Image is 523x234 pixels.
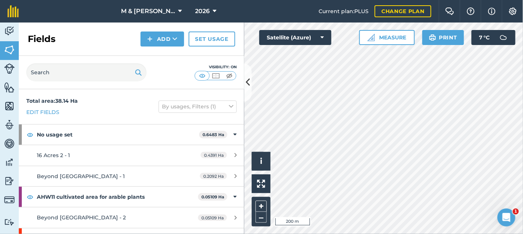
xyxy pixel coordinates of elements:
[4,100,15,112] img: svg+xml;base64,PHN2ZyB4bWxucz0iaHR0cDovL3d3dy53My5vcmcvMjAwMC9zdmciIHdpZHRoPSI1NiIgaGVpZ2h0PSI2MC...
[147,34,153,43] img: svg+xml;base64,PHN2ZyB4bWxucz0iaHR0cDovL3d3dy53My5vcmcvMjAwMC9zdmciIHdpZHRoPSIxNCIgaGVpZ2h0PSIyNC...
[27,130,33,139] img: svg+xml;base64,PHN2ZyB4bWxucz0iaHR0cDovL3d3dy53My5vcmcvMjAwMC9zdmciIHdpZHRoPSIxOCIgaGVpZ2h0PSIyNC...
[37,214,126,221] span: Beyond [GEOGRAPHIC_DATA] - 2
[189,31,235,46] a: Set usage
[19,207,244,228] a: Beyond [GEOGRAPHIC_DATA] - 20.05109 Ha
[4,119,15,130] img: svg+xml;base64,PD94bWwgdmVyc2lvbj0iMS4wIiBlbmNvZGluZz0idXRmLTgiPz4KPCEtLSBHZW5lcmF0b3I6IEFkb2JlIE...
[359,30,415,45] button: Measure
[4,138,15,149] img: svg+xml;base64,PD94bWwgdmVyc2lvbj0iMS4wIiBlbmNvZGluZz0idXRmLTgiPz4KPCEtLSBHZW5lcmF0b3I6IEFkb2JlIE...
[319,7,369,15] span: Current plan : PLUS
[4,82,15,93] img: svg+xml;base64,PHN2ZyB4bWxucz0iaHR0cDovL3d3dy53My5vcmcvMjAwMC9zdmciIHdpZHRoPSI1NiIgaGVpZ2h0PSI2MC...
[4,25,15,37] img: svg+xml;base64,PD94bWwgdmVyc2lvbj0iMS4wIiBlbmNvZGluZz0idXRmLTgiPz4KPCEtLSBHZW5lcmF0b3I6IEFkb2JlIE...
[28,33,56,45] h2: Fields
[121,7,175,16] span: M & [PERSON_NAME]
[8,5,19,17] img: fieldmargin Logo
[37,124,199,145] strong: No usage set
[252,152,271,171] button: i
[195,7,210,16] span: 2026
[513,208,519,214] span: 1
[27,192,33,201] img: svg+xml;base64,PHN2ZyB4bWxucz0iaHR0cDovL3d3dy53My5vcmcvMjAwMC9zdmciIHdpZHRoPSIxOCIgaGVpZ2h0PSIyNC...
[4,157,15,168] img: svg+xml;base64,PD94bWwgdmVyc2lvbj0iMS4wIiBlbmNvZGluZz0idXRmLTgiPz4KPCEtLSBHZW5lcmF0b3I6IEFkb2JlIE...
[255,201,267,212] button: +
[429,33,436,42] img: svg+xml;base64,PHN2ZyB4bWxucz0iaHR0cDovL3d3dy53My5vcmcvMjAwMC9zdmciIHdpZHRoPSIxOSIgaGVpZ2h0PSIyNC...
[4,175,15,187] img: svg+xml;base64,PD94bWwgdmVyc2lvbj0iMS4wIiBlbmNvZGluZz0idXRmLTgiPz4KPCEtLSBHZW5lcmF0b3I6IEFkb2JlIE...
[37,187,198,207] strong: AHW11 cultivated area for arable plants
[367,34,375,41] img: Ruler icon
[466,7,475,15] img: A question mark icon
[201,152,227,158] span: 0.4391 Ha
[422,30,464,45] button: Print
[445,7,454,15] img: Two speech bubbles overlapping with the left bubble in the forefront
[198,72,207,79] img: svg+xml;base64,PHN2ZyB4bWxucz0iaHR0cDovL3d3dy53My5vcmcvMjAwMC9zdmciIHdpZHRoPSI1MCIgaGVpZ2h0PSI0MC...
[472,30,515,45] button: 7 °C
[479,30,490,45] span: 7 ° C
[375,5,431,17] a: Change plan
[260,156,262,166] span: i
[508,7,517,15] img: A cog icon
[211,72,221,79] img: svg+xml;base64,PHN2ZyB4bWxucz0iaHR0cDovL3d3dy53My5vcmcvMjAwMC9zdmciIHdpZHRoPSI1MCIgaGVpZ2h0PSI0MC...
[135,68,142,77] img: svg+xml;base64,PHN2ZyB4bWxucz0iaHR0cDovL3d3dy53My5vcmcvMjAwMC9zdmciIHdpZHRoPSIxOSIgaGVpZ2h0PSIyNC...
[4,195,15,205] img: svg+xml;base64,PD94bWwgdmVyc2lvbj0iMS4wIiBlbmNvZGluZz0idXRmLTgiPz4KPCEtLSBHZW5lcmF0b3I6IEFkb2JlIE...
[19,166,244,186] a: Beyond [GEOGRAPHIC_DATA] - 10.2092 Ha
[141,31,184,46] button: Add
[37,173,125,180] span: Beyond [GEOGRAPHIC_DATA] - 1
[259,30,331,45] button: Satellite (Azure)
[195,64,237,70] div: Visibility: On
[255,212,267,223] button: –
[4,219,15,226] img: svg+xml;base64,PD94bWwgdmVyc2lvbj0iMS4wIiBlbmNvZGluZz0idXRmLTgiPz4KPCEtLSBHZW5lcmF0b3I6IEFkb2JlIE...
[497,208,515,226] iframe: Intercom live chat
[257,180,265,188] img: Four arrows, one pointing top left, one top right, one bottom right and the last bottom left
[26,63,147,81] input: Search
[225,72,234,79] img: svg+xml;base64,PHN2ZyB4bWxucz0iaHR0cDovL3d3dy53My5vcmcvMjAwMC9zdmciIHdpZHRoPSI1MCIgaGVpZ2h0PSI0MC...
[19,145,244,165] a: 16 Acres 2 - 10.4391 Ha
[203,132,224,137] strong: 0.6483 Ha
[159,100,237,112] button: By usages, Filters (1)
[201,194,224,199] strong: 0.05109 Ha
[496,30,511,45] img: svg+xml;base64,PD94bWwgdmVyc2lvbj0iMS4wIiBlbmNvZGluZz0idXRmLTgiPz4KPCEtLSBHZW5lcmF0b3I6IEFkb2JlIE...
[19,124,244,145] div: No usage set0.6483 Ha
[37,152,70,159] span: 16 Acres 2 - 1
[4,44,15,55] img: svg+xml;base64,PHN2ZyB4bWxucz0iaHR0cDovL3d3dy53My5vcmcvMjAwMC9zdmciIHdpZHRoPSI1NiIgaGVpZ2h0PSI2MC...
[198,214,227,221] span: 0.05109 Ha
[26,97,78,104] strong: Total area : 38.14 Ha
[19,187,244,207] div: AHW11 cultivated area for arable plants0.05109 Ha
[4,63,15,74] img: svg+xml;base64,PD94bWwgdmVyc2lvbj0iMS4wIiBlbmNvZGluZz0idXRmLTgiPz4KPCEtLSBHZW5lcmF0b3I6IEFkb2JlIE...
[488,7,496,16] img: svg+xml;base64,PHN2ZyB4bWxucz0iaHR0cDovL3d3dy53My5vcmcvMjAwMC9zdmciIHdpZHRoPSIxNyIgaGVpZ2h0PSIxNy...
[26,108,59,116] a: Edit fields
[200,173,227,179] span: 0.2092 Ha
